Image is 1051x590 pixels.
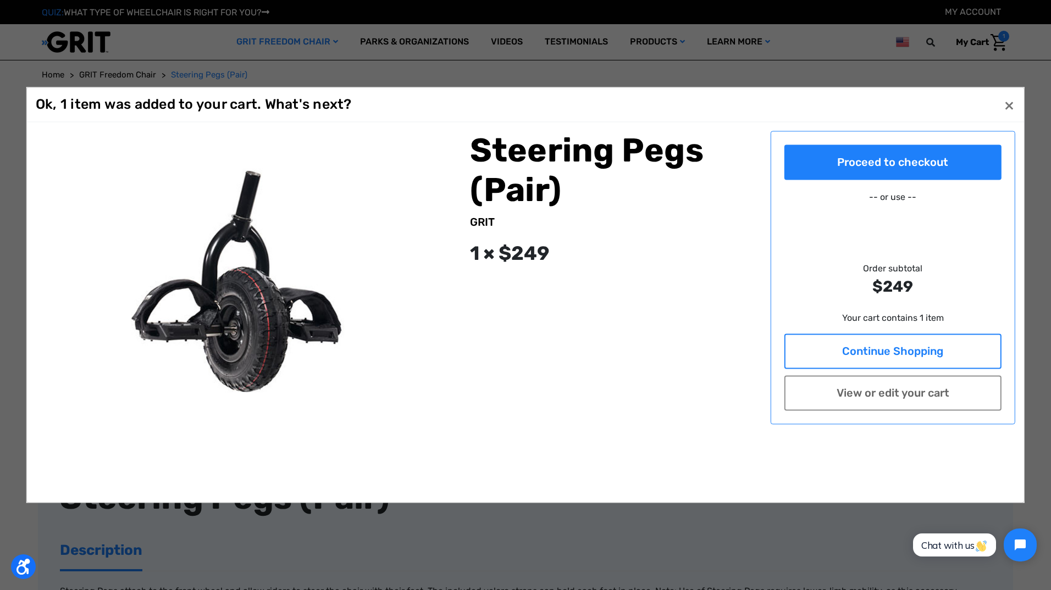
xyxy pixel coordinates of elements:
div: 1 × $249 [470,239,757,268]
a: View or edit your cart [784,375,1002,410]
a: Continue Shopping [784,333,1002,369]
div: GRIT [470,214,757,230]
iframe: PayPal-paypal [784,208,1002,230]
p: -- or use -- [784,191,1002,204]
h1: Ok, 1 item was added to your cart. What's next? [36,96,352,113]
p: Your cart contains 1 item [784,311,1002,325]
span: × [1004,94,1014,115]
iframe: Tidio Chat [901,519,1046,571]
img: GRIT Steering Pegs: pair of foot rests attached to front mountainboard caster wheel of GRIT Freed... [49,131,457,403]
strong: $249 [784,275,1002,298]
div: Order subtotal [784,262,1002,298]
h2: Steering Pegs (Pair) [470,131,757,210]
a: Proceed to checkout [784,144,1002,180]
